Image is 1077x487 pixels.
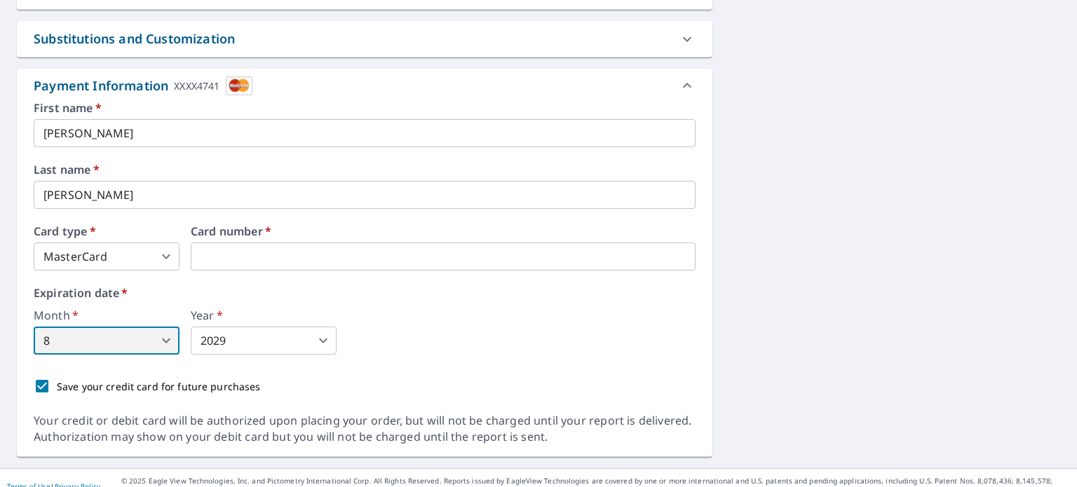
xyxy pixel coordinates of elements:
[34,29,235,48] div: Substitutions and Customization
[191,327,337,355] div: 2029
[57,379,261,394] p: Save your credit card for future purchases
[34,413,696,445] div: Your credit or debit card will be authorized upon placing your order, but will not be charged unt...
[34,164,696,175] label: Last name
[191,310,337,321] label: Year
[34,102,696,114] label: First name
[34,310,179,321] label: Month
[191,242,696,270] iframe: To enrich screen reader interactions, please activate Accessibility in Grammarly extension settings
[34,76,252,95] div: Payment Information
[34,287,696,299] label: Expiration date
[17,21,712,57] div: Substitutions and Customization
[191,226,696,237] label: Card number
[34,226,179,237] label: Card type
[34,327,179,355] div: 8
[226,76,252,95] img: cardImage
[174,76,219,95] div: XXXX4741
[34,242,179,270] div: MasterCard
[17,69,712,102] div: Payment InformationXXXX4741cardImage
